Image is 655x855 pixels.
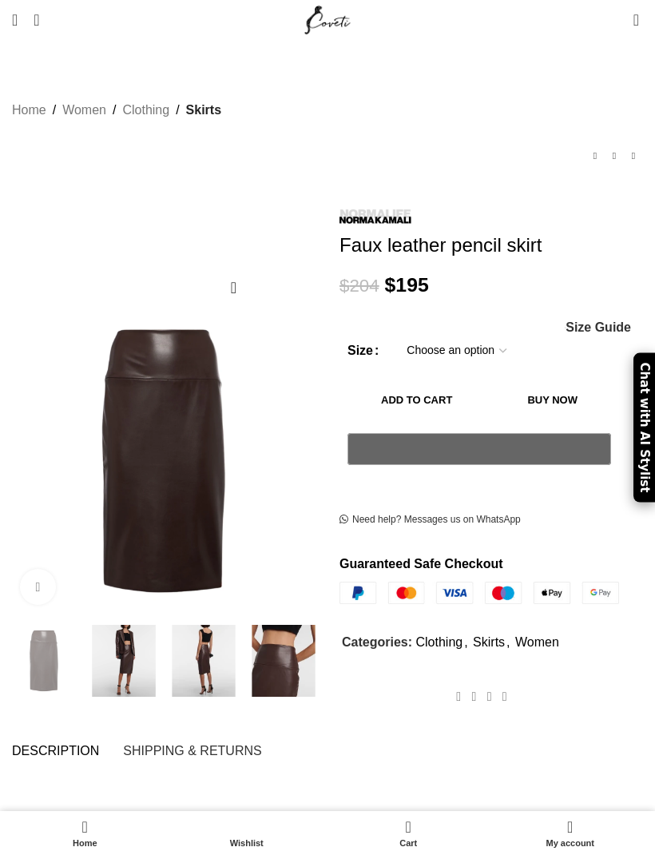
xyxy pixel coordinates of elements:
[625,4,647,36] a: 0
[482,685,497,708] a: Pinterest social link
[12,838,158,849] span: Home
[62,100,106,121] a: Women
[248,625,320,697] img: Norma Kamali gowns
[339,276,349,296] span: $
[26,4,47,36] a: Search
[12,745,99,758] span: Description
[4,815,166,851] a: Home
[565,321,631,334] a: Size Guide
[624,146,643,165] a: Next product
[342,635,412,649] span: Categories:
[385,274,396,296] span: $
[451,685,466,708] a: Facebook social link
[344,474,614,475] iframe: Secure payment input frame
[12,100,221,121] nav: Breadcrumb
[415,635,462,649] a: Clothing
[339,276,379,296] bdi: 204
[4,4,26,36] a: Open mobile menu
[498,838,644,849] span: My account
[12,100,46,121] a: Home
[466,685,482,708] a: X social link
[339,557,503,571] strong: Guaranteed Safe Checkout
[280,317,320,336] span: -4%
[166,815,328,851] div: My wishlist
[347,384,486,417] button: Add to cart
[339,514,521,527] a: Need help? Messages us on WhatsApp
[88,625,160,697] img: Norma Kamali bridal
[494,384,611,417] button: Buy now
[335,838,482,849] span: Cart
[464,632,467,653] span: ,
[327,815,490,851] a: 0 Cart
[347,433,611,465] button: Pay with GPay
[339,234,643,257] h1: Faux leather pencil skirt
[407,815,419,827] span: 0
[634,8,646,20] span: 0
[347,340,379,361] label: Size
[385,274,429,296] bdi: 195
[490,815,652,851] a: My account
[586,146,605,165] a: Previous product
[8,625,80,697] img: Norma Kamali Faux leather pencil skirt86479 nobg
[506,632,510,653] span: ,
[186,100,221,121] a: Skirts
[515,635,559,649] a: Women
[473,635,505,649] a: Skirts
[327,815,490,851] div: My cart
[609,4,625,36] div: My Wishlist
[301,12,355,26] a: Site logo
[339,582,619,604] img: guaranteed-safe-checkout-bordered.j
[174,838,320,849] span: Wishlist
[123,745,261,758] span: Shipping & Returns
[497,685,512,708] a: WhatsApp social link
[168,625,240,697] img: Norma Kamali dresses
[122,100,169,121] a: Clothing
[166,815,328,851] a: Wishlist
[339,209,411,225] img: Norma Kamali
[566,321,631,334] span: Size Guide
